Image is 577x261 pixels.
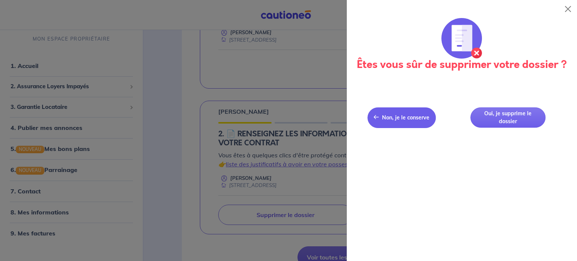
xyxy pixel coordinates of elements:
[441,18,482,59] img: illu_annulation_contrat.svg
[382,114,429,121] span: Non, je le conserve
[470,107,545,128] button: Oui, je supprime le dossier
[367,107,436,128] button: Non, je le conserve
[562,3,574,15] button: Close
[356,59,568,71] h3: Êtes vous sûr de supprimer votre dossier ?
